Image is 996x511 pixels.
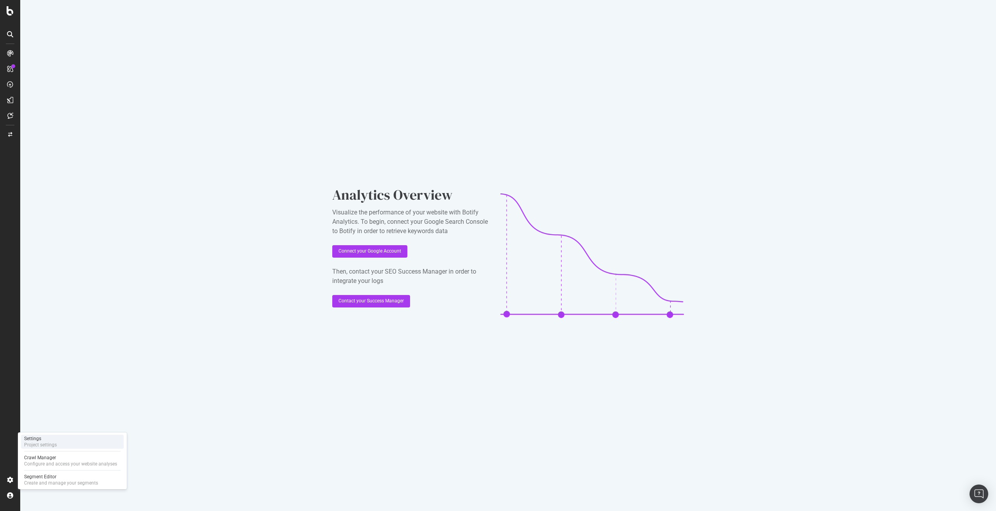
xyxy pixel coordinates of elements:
div: Project settings [24,442,57,448]
div: Segment Editor [24,474,98,480]
div: Then, contact your SEO Success Manager in order to integrate your logs [332,267,488,286]
button: Connect your Google Account [332,245,407,258]
a: Segment EditorCreate and manage your segments [21,473,124,487]
a: Crawl ManagerConfigure and access your website analyses [21,454,124,468]
div: Visualize the performance of your website with Botify Analytics. To begin, connect your Google Se... [332,208,488,236]
div: Open Intercom Messenger [970,485,988,503]
a: SettingsProject settings [21,435,124,449]
div: Connect your Google Account [338,248,401,255]
div: Configure and access your website analyses [24,461,117,467]
div: Contact your Success Manager [338,298,404,304]
img: CaL_T18e.png [500,193,684,318]
div: Analytics Overview [332,185,488,205]
div: Crawl Manager [24,455,117,461]
div: Create and manage your segments [24,480,98,486]
div: Settings [24,435,57,442]
button: Contact your Success Manager [332,295,410,307]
